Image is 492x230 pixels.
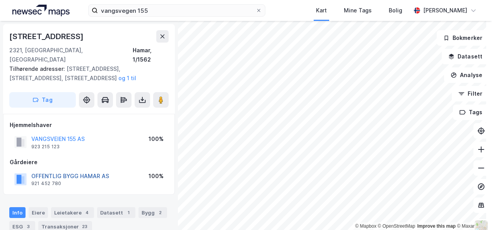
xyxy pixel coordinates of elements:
[355,223,376,229] a: Mapbox
[389,6,402,15] div: Bolig
[378,223,415,229] a: OpenStreetMap
[31,144,60,150] div: 923 215 123
[444,67,489,83] button: Analyse
[442,49,489,64] button: Datasett
[133,46,169,64] div: Hamar, 1/1562
[125,209,132,216] div: 1
[344,6,372,15] div: Mine Tags
[149,134,164,144] div: 100%
[29,207,48,218] div: Eiere
[417,223,456,229] a: Improve this map
[316,6,327,15] div: Kart
[31,180,61,187] div: 921 452 780
[149,172,164,181] div: 100%
[9,65,67,72] span: Tilhørende adresser:
[9,64,162,83] div: [STREET_ADDRESS], [STREET_ADDRESS], [STREET_ADDRESS]
[9,207,26,218] div: Info
[453,193,492,230] iframe: Chat Widget
[51,207,94,218] div: Leietakere
[423,6,467,15] div: [PERSON_NAME]
[9,30,85,43] div: [STREET_ADDRESS]
[9,46,133,64] div: 2321, [GEOGRAPHIC_DATA], [GEOGRAPHIC_DATA]
[138,207,167,218] div: Bygg
[453,105,489,120] button: Tags
[9,92,76,108] button: Tag
[12,5,70,16] img: logo.a4113a55bc3d86da70a041830d287a7e.svg
[10,158,168,167] div: Gårdeiere
[156,209,164,216] div: 2
[98,5,255,16] input: Søk på adresse, matrikkel, gårdeiere, leietakere eller personer
[83,209,91,216] div: 4
[437,30,489,46] button: Bokmerker
[10,120,168,130] div: Hjemmelshaver
[452,86,489,101] button: Filter
[97,207,135,218] div: Datasett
